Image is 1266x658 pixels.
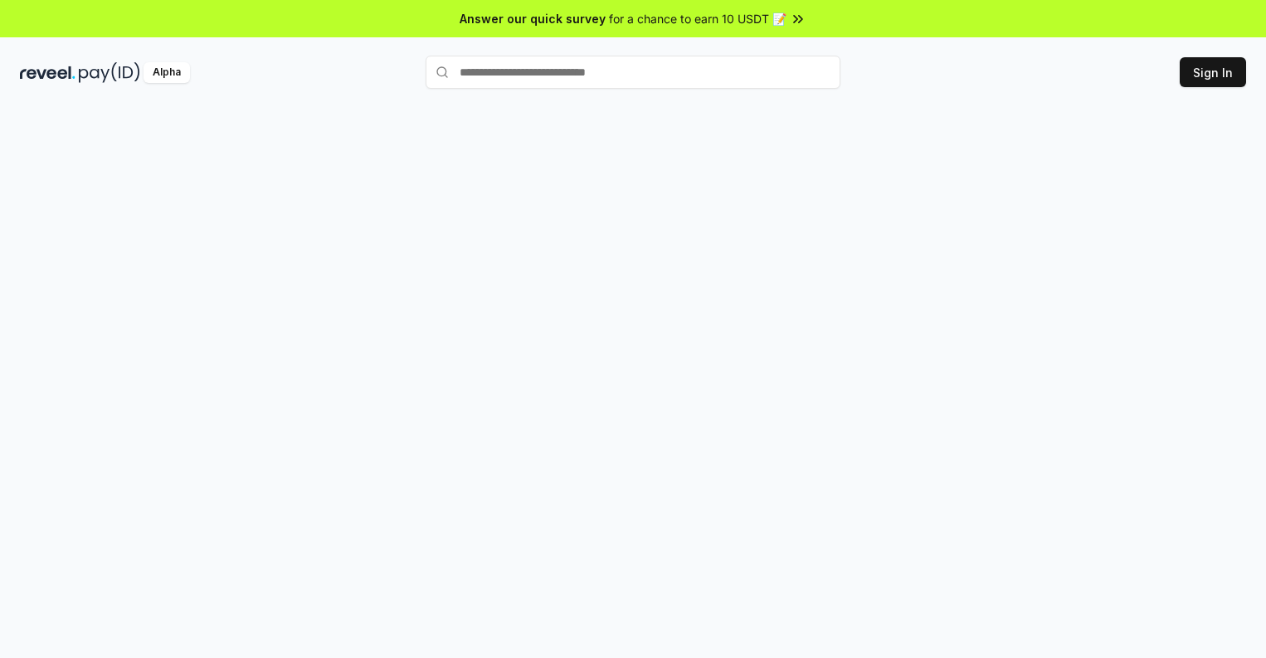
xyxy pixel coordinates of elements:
[144,62,190,83] div: Alpha
[20,62,75,83] img: reveel_dark
[79,62,140,83] img: pay_id
[609,10,786,27] span: for a chance to earn 10 USDT 📝
[1180,57,1246,87] button: Sign In
[460,10,606,27] span: Answer our quick survey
